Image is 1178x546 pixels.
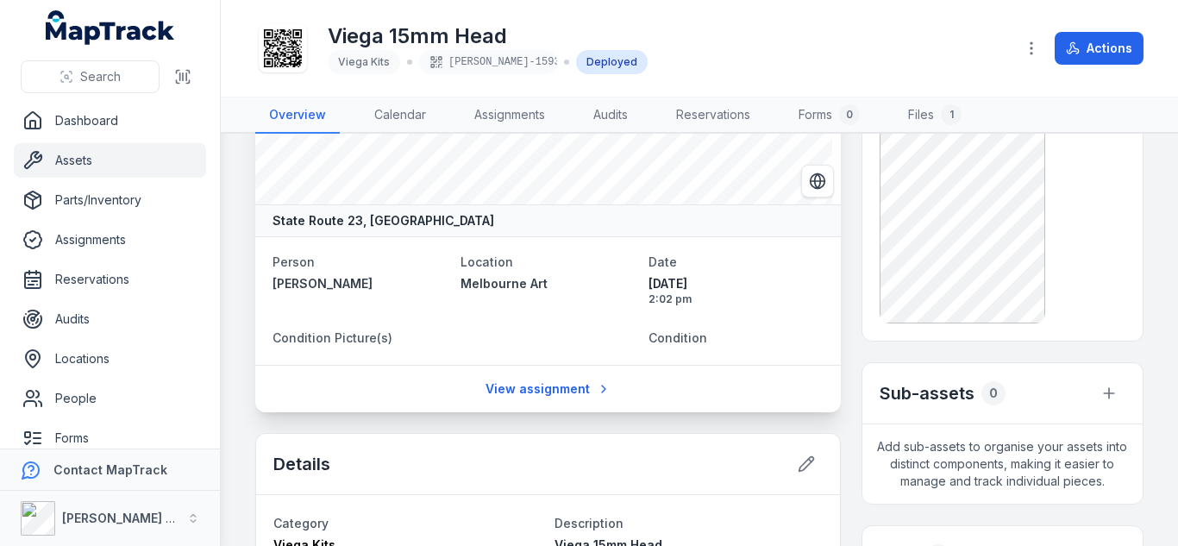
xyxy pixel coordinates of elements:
[360,97,440,134] a: Calendar
[785,97,874,134] a: Forms0
[461,276,548,291] span: Melbourne Art
[273,212,494,229] strong: State Route 23, [GEOGRAPHIC_DATA]
[880,381,974,405] h2: Sub-assets
[46,10,175,45] a: MapTrack
[273,254,315,269] span: Person
[53,462,167,477] strong: Contact MapTrack
[662,97,764,134] a: Reservations
[981,381,1006,405] div: 0
[273,275,447,292] a: [PERSON_NAME]
[14,183,206,217] a: Parts/Inventory
[80,68,121,85] span: Search
[14,262,206,297] a: Reservations
[62,511,182,525] strong: [PERSON_NAME] Air
[862,424,1143,504] span: Add sub-assets to organise your assets into distinct components, making it easier to manage and t...
[649,330,707,345] span: Condition
[273,516,329,530] span: Category
[649,254,677,269] span: Date
[576,50,648,74] div: Deployed
[273,330,392,345] span: Condition Picture(s)
[555,516,623,530] span: Description
[14,223,206,257] a: Assignments
[461,254,513,269] span: Location
[14,302,206,336] a: Audits
[649,275,823,306] time: 11/08/2025, 2:02:53 pm
[649,292,823,306] span: 2:02 pm
[14,342,206,376] a: Locations
[14,381,206,416] a: People
[580,97,642,134] a: Audits
[801,165,834,198] button: Switch to Satellite View
[21,60,160,93] button: Search
[273,452,330,476] h2: Details
[941,104,962,125] div: 1
[328,22,648,50] h1: Viega 15mm Head
[839,104,860,125] div: 0
[14,104,206,138] a: Dashboard
[338,55,390,68] span: Viega Kits
[461,275,635,292] a: Melbourne Art
[255,97,340,134] a: Overview
[14,143,206,178] a: Assets
[894,97,975,134] a: Files1
[474,373,622,405] a: View assignment
[461,97,559,134] a: Assignments
[14,421,206,455] a: Forms
[649,275,823,292] span: [DATE]
[419,50,557,74] div: [PERSON_NAME]-1593
[1055,32,1144,65] button: Actions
